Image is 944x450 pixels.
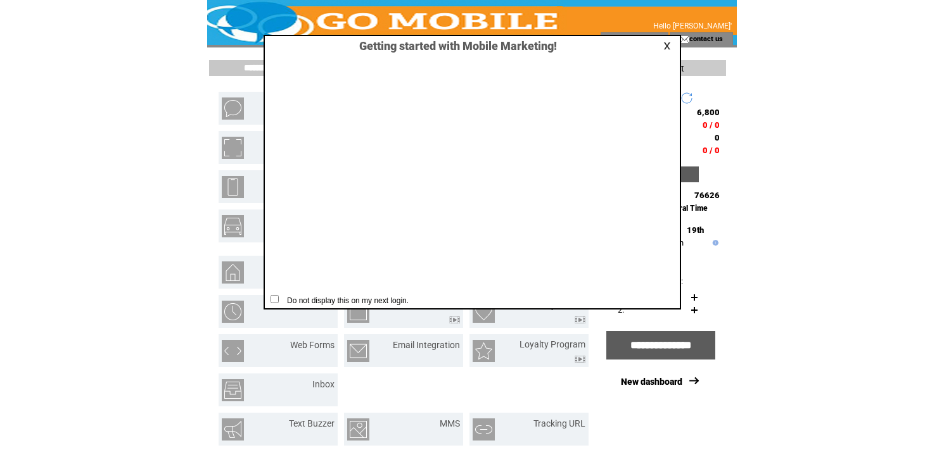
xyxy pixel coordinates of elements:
span: Central Time [663,204,708,213]
img: account_icon.gif [620,34,630,44]
img: text-buzzer.png [222,418,244,441]
span: 0 [715,133,720,142]
img: help.gif [710,240,718,246]
img: mms.png [347,418,369,441]
img: mobile-coupons.png [222,137,244,159]
span: 76626 [694,191,720,200]
img: video.png [449,316,460,323]
span: Do not display this on my next login. [281,296,409,305]
a: Email Integration [393,340,460,350]
span: Hello [PERSON_NAME]' [653,22,732,30]
img: vehicle-listing.png [222,215,244,237]
a: New dashboard [621,377,682,387]
span: 19th [687,225,704,235]
span: 6,800 [697,108,720,117]
a: Tracking URL [533,418,585,428]
span: 0 / 0 [703,120,720,130]
a: MMS [440,418,460,428]
img: birthday-wishes.png [473,301,495,323]
span: 0 / 0 [703,146,720,155]
img: loyalty-program.png [473,340,495,362]
img: inbox.png [222,379,244,401]
a: Loyalty Program [520,339,585,349]
a: Inbox [312,379,335,389]
img: video.png [575,316,585,323]
img: text-blast.png [222,97,244,120]
a: Text Buzzer [289,418,335,428]
img: text-to-win.png [347,301,369,323]
img: mobile-websites.png [222,176,244,198]
img: video.png [575,356,585,363]
img: scheduled-tasks.png [222,301,244,323]
img: contact_us_icon.gif [680,34,689,44]
img: web-forms.png [222,340,244,362]
span: Getting started with Mobile Marketing! [347,39,557,53]
img: email-integration.png [347,340,369,362]
img: tracking-url.png [473,418,495,441]
a: contact us [689,34,723,42]
a: Web Forms [290,340,335,350]
img: property-listing.png [222,261,244,284]
span: 2. [618,305,624,315]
